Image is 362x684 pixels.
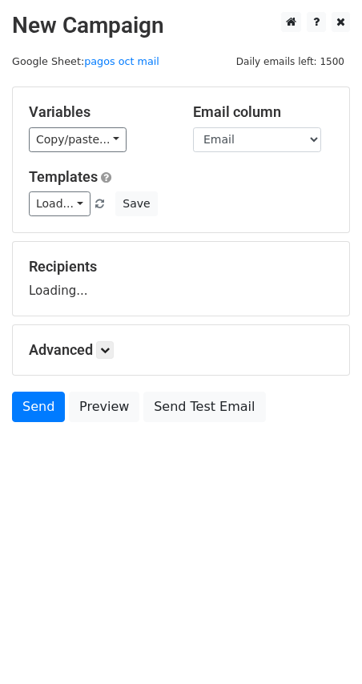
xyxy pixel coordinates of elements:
[29,127,127,152] a: Copy/paste...
[115,191,157,216] button: Save
[12,12,350,39] h2: New Campaign
[29,258,333,276] h5: Recipients
[29,341,333,359] h5: Advanced
[29,258,333,300] div: Loading...
[69,392,139,422] a: Preview
[29,191,90,216] a: Load...
[231,53,350,70] span: Daily emails left: 1500
[193,103,333,121] h5: Email column
[231,55,350,67] a: Daily emails left: 1500
[143,392,265,422] a: Send Test Email
[12,55,159,67] small: Google Sheet:
[12,392,65,422] a: Send
[29,168,98,185] a: Templates
[84,55,159,67] a: pagos oct mail
[29,103,169,121] h5: Variables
